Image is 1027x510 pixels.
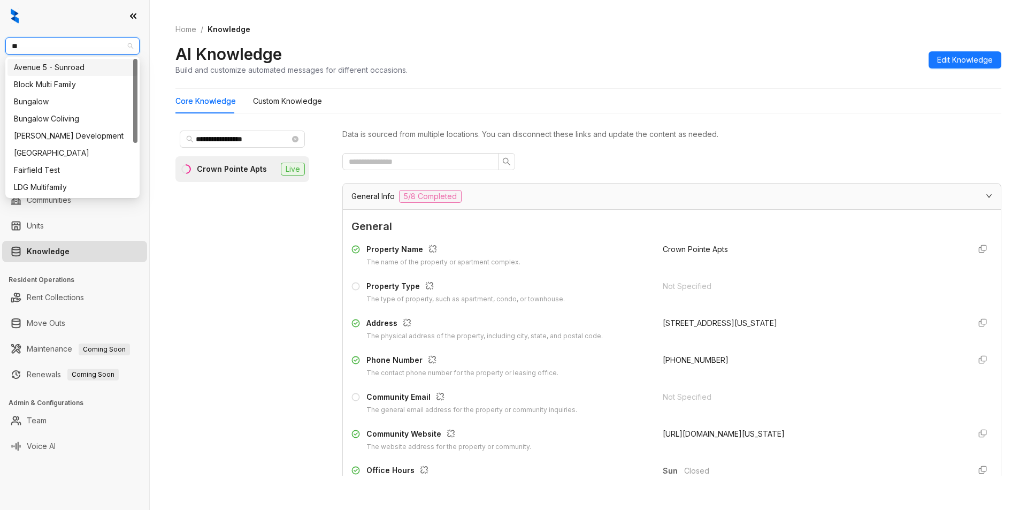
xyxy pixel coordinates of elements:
div: Block Multi Family [7,76,137,93]
div: Block Multi Family [14,79,131,90]
div: Build and customize automated messages for different occasions. [175,64,408,75]
div: The type of property, such as apartment, condo, or townhouse. [366,294,565,305]
div: [PERSON_NAME] Development [14,130,131,142]
div: The name of the property or apartment complex. [366,257,520,268]
div: Core Knowledge [175,95,236,107]
span: search [186,135,194,143]
span: Coming Soon [79,344,130,355]
li: Knowledge [2,241,147,262]
span: Coming Soon [67,369,119,380]
a: RenewalsComing Soon [27,364,119,385]
a: Team [27,410,47,431]
span: 5/8 Completed [399,190,462,203]
div: Office Hours [366,465,583,478]
a: Knowledge [27,241,70,262]
div: Property Type [366,280,565,294]
div: Bungalow [14,96,131,108]
li: Voice AI [2,436,147,457]
div: LDG Multifamily [7,179,137,196]
li: Leasing [2,118,147,139]
div: Fairfield Test [14,164,131,176]
a: Voice AI [27,436,56,457]
div: Not Specified [663,391,961,403]
div: Community Website [366,428,531,442]
div: Fairfield Test [7,162,137,179]
div: The general email address for the property or community inquiries. [366,405,577,415]
li: Maintenance [2,338,147,360]
span: search [502,157,511,166]
div: Fairfield [7,144,137,162]
div: Custom Knowledge [253,95,322,107]
span: close-circle [292,136,298,142]
div: [STREET_ADDRESS][US_STATE] [663,317,961,329]
a: Rent Collections [27,287,84,308]
span: Sun [663,465,684,477]
span: [URL][DOMAIN_NAME][US_STATE] [663,429,785,438]
div: Property Name [366,243,520,257]
div: Crown Pointe Apts [197,163,267,175]
div: [GEOGRAPHIC_DATA] [14,147,131,159]
span: Live [281,163,305,176]
span: General Info [351,191,395,202]
div: Avenue 5 - Sunroad [7,59,137,76]
span: [PHONE_NUMBER] [663,355,729,364]
div: Avenue 5 - Sunroad [14,62,131,73]
img: logo [11,9,19,24]
div: Data is sourced from multiple locations. You can disconnect these links and update the content as... [342,128,1001,140]
div: LDG Multifamily [14,181,131,193]
li: Leads [2,72,147,93]
a: Move Outs [27,313,65,334]
span: Edit Knowledge [937,54,993,66]
div: Bungalow Coliving [7,110,137,127]
li: Rent Collections [2,287,147,308]
h3: Admin & Configurations [9,398,149,408]
li: / [201,24,203,35]
span: General [351,218,992,235]
li: Collections [2,143,147,165]
a: Home [173,24,198,35]
div: Phone Number [366,354,558,368]
span: Knowledge [208,25,250,34]
a: Units [27,215,44,237]
li: Communities [2,189,147,211]
div: Community Email [366,391,577,405]
a: Communities [27,189,71,211]
h3: Resident Operations [9,275,149,285]
span: expanded [986,193,992,199]
li: Units [2,215,147,237]
button: Edit Knowledge [929,51,1001,68]
div: General Info5/8 Completed [343,184,1001,209]
div: Address [366,317,603,331]
div: The website address for the property or community. [366,442,531,452]
div: Not Specified [663,280,961,292]
span: Crown Pointe Apts [663,245,728,254]
li: Renewals [2,364,147,385]
span: Closed [684,465,961,477]
h2: AI Knowledge [175,44,282,64]
div: Bungalow [7,93,137,110]
li: Move Outs [2,313,147,334]
li: Team [2,410,147,431]
div: Bungalow Coliving [14,113,131,125]
div: The contact phone number for the property or leasing office. [366,368,558,378]
div: The physical address of the property, including city, state, and postal code. [366,331,603,341]
div: Davis Development [7,127,137,144]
